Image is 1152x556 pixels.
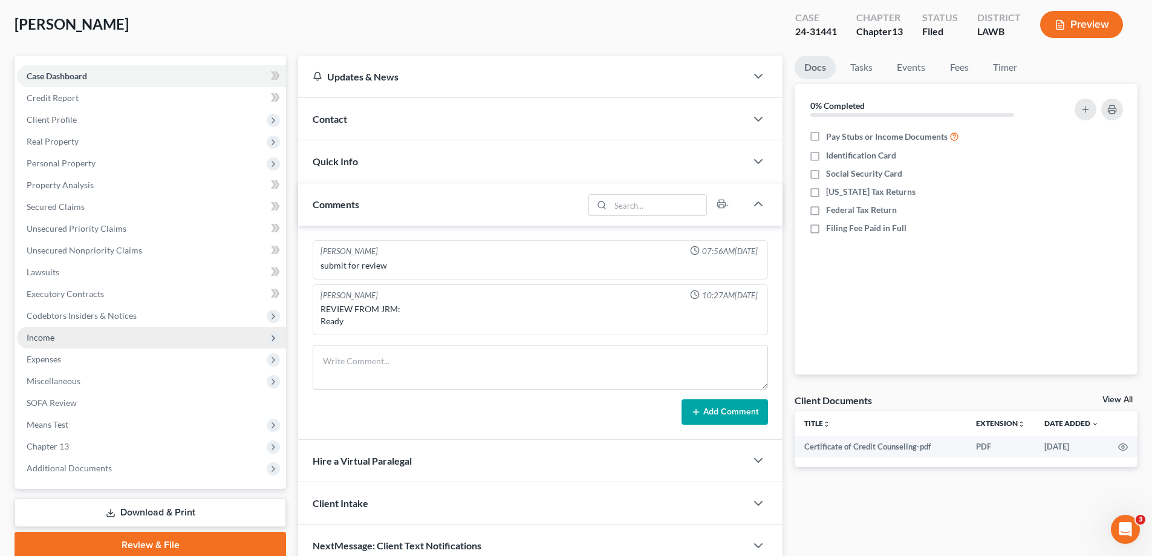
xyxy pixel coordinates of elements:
[892,25,903,37] span: 13
[826,131,948,143] span: Pay Stubs or Income Documents
[826,186,916,198] span: [US_STATE] Tax Returns
[826,204,897,216] span: Federal Tax Return
[966,436,1035,457] td: PDF
[804,419,830,428] a: Titleunfold_more
[321,246,378,257] div: [PERSON_NAME]
[1035,436,1108,457] td: [DATE]
[27,376,80,386] span: Miscellaneous
[27,93,79,103] span: Credit Report
[27,71,87,81] span: Case Dashboard
[983,56,1027,79] a: Timer
[17,261,286,283] a: Lawsuits
[841,56,882,79] a: Tasks
[17,240,286,261] a: Unsecured Nonpriority Claims
[702,246,758,257] span: 07:56AM[DATE]
[826,222,906,234] span: Filing Fee Paid in Full
[1136,515,1145,525] span: 3
[1111,515,1140,544] iframe: Intercom live chat
[826,168,902,180] span: Social Security Card
[823,420,830,428] i: unfold_more
[27,114,77,125] span: Client Profile
[27,267,59,277] span: Lawsuits
[795,25,837,39] div: 24-31441
[27,397,77,408] span: SOFA Review
[15,15,129,33] span: [PERSON_NAME]
[702,290,758,301] span: 10:27AM[DATE]
[795,394,872,407] div: Client Documents
[27,158,96,168] span: Personal Property
[887,56,935,79] a: Events
[682,399,768,425] button: Add Comment
[313,155,358,167] span: Quick Info
[856,25,903,39] div: Chapter
[321,260,760,272] div: submit for review
[27,419,68,430] span: Means Test
[795,436,966,457] td: Certificate of Credit Counseling-pdf
[922,25,958,39] div: Filed
[17,174,286,196] a: Property Analysis
[17,283,286,305] a: Executory Contracts
[17,218,286,240] a: Unsecured Priority Claims
[826,149,896,162] span: Identification Card
[795,56,836,79] a: Docs
[17,87,286,109] a: Credit Report
[795,11,837,25] div: Case
[976,419,1025,428] a: Extensionunfold_more
[27,354,61,364] span: Expenses
[313,70,732,83] div: Updates & News
[17,196,286,218] a: Secured Claims
[27,180,94,190] span: Property Analysis
[1040,11,1123,38] button: Preview
[321,303,760,327] div: REVIEW FROM JRM: Ready
[27,201,85,212] span: Secured Claims
[611,195,707,215] input: Search...
[27,441,69,451] span: Chapter 13
[977,11,1021,25] div: District
[27,245,142,255] span: Unsecured Nonpriority Claims
[15,499,286,527] a: Download & Print
[27,463,112,473] span: Additional Documents
[313,455,412,466] span: Hire a Virtual Paralegal
[940,56,978,79] a: Fees
[17,392,286,414] a: SOFA Review
[856,11,903,25] div: Chapter
[1044,419,1099,428] a: Date Added expand_more
[313,497,368,509] span: Client Intake
[313,198,359,210] span: Comments
[17,65,286,87] a: Case Dashboard
[27,310,137,321] span: Codebtors Insiders & Notices
[1102,396,1133,404] a: View All
[27,136,79,146] span: Real Property
[27,289,104,299] span: Executory Contracts
[810,100,865,111] strong: 0% Completed
[922,11,958,25] div: Status
[977,25,1021,39] div: LAWB
[1018,420,1025,428] i: unfold_more
[1092,420,1099,428] i: expand_more
[313,540,481,551] span: NextMessage: Client Text Notifications
[321,290,378,301] div: [PERSON_NAME]
[313,113,347,125] span: Contact
[27,223,126,234] span: Unsecured Priority Claims
[27,332,54,342] span: Income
